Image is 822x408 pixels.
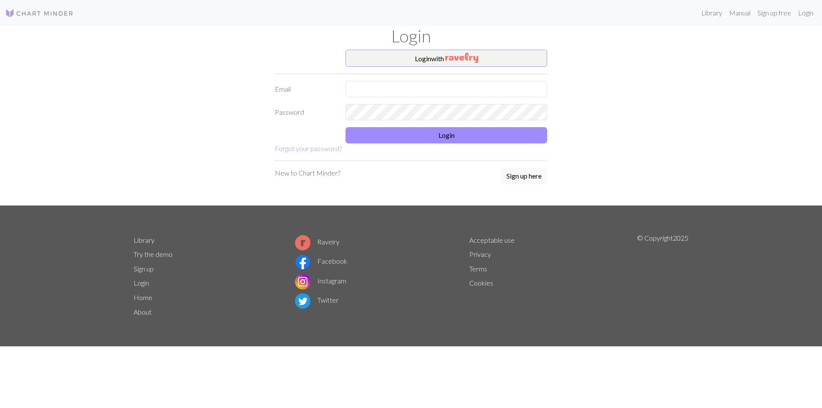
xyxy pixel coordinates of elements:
[295,235,310,250] img: Ravelry logo
[5,8,74,18] img: Logo
[295,257,347,265] a: Facebook
[469,279,493,287] a: Cookies
[698,4,726,21] a: Library
[270,81,340,97] label: Email
[469,236,515,244] a: Acceptable use
[134,250,173,258] a: Try the demo
[795,4,817,21] a: Login
[501,168,547,184] button: Sign up here
[134,293,152,301] a: Home
[469,265,487,273] a: Terms
[295,274,310,289] img: Instagram logo
[134,279,149,287] a: Login
[128,26,694,46] h1: Login
[726,4,754,21] a: Manual
[275,144,342,152] a: Forgot your password?
[295,293,310,309] img: Twitter logo
[275,168,340,178] p: New to Chart Minder?
[270,104,340,120] label: Password
[469,250,491,258] a: Privacy
[134,236,155,244] a: Library
[345,50,547,67] button: Loginwith
[637,233,688,319] p: © Copyright 2025
[345,127,547,143] button: Login
[754,4,795,21] a: Sign up free
[134,308,152,316] a: About
[295,238,340,246] a: Ravelry
[134,265,154,273] a: Sign up
[295,254,310,270] img: Facebook logo
[501,168,547,185] a: Sign up here
[445,53,478,63] img: Ravelry
[295,277,346,285] a: Instagram
[295,296,339,304] a: Twitter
